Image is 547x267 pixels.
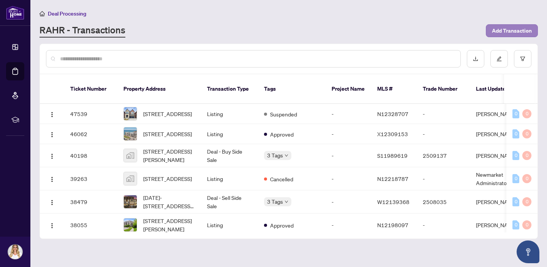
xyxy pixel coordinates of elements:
[64,190,117,214] td: 38479
[522,220,531,229] div: 0
[512,197,519,206] div: 0
[143,110,192,118] span: [STREET_ADDRESS]
[326,74,371,104] th: Project Name
[6,6,24,20] img: logo
[201,144,258,167] td: Deal - Buy Side Sale
[49,176,55,182] img: Logo
[512,129,519,138] div: 0
[143,147,195,164] span: [STREET_ADDRESS][PERSON_NAME]
[517,240,539,263] button: Open asap
[520,56,525,61] span: filter
[201,167,258,190] td: Listing
[377,130,408,137] span: X12309153
[49,223,55,229] img: Logo
[512,109,519,118] div: 0
[377,110,408,117] span: N12328707
[512,151,519,160] div: 0
[201,214,258,237] td: Listing
[117,74,201,104] th: Property Address
[514,50,531,68] button: filter
[285,154,288,157] span: down
[326,190,371,214] td: -
[470,74,527,104] th: Last Updated By
[326,124,371,144] td: -
[417,104,470,124] td: -
[40,24,125,38] a: RAHR - Transactions
[124,218,137,231] img: thumbnail-img
[48,10,86,17] span: Deal Processing
[201,104,258,124] td: Listing
[326,214,371,237] td: -
[470,214,527,237] td: [PERSON_NAME]
[512,174,519,183] div: 0
[201,190,258,214] td: Deal - Sell Side Sale
[496,56,502,61] span: edit
[417,190,470,214] td: 2508035
[267,151,283,160] span: 3 Tags
[512,220,519,229] div: 0
[49,132,55,138] img: Logo
[201,124,258,144] td: Listing
[492,25,532,37] span: Add Transaction
[143,174,192,183] span: [STREET_ADDRESS]
[417,167,470,190] td: -
[64,74,117,104] th: Ticket Number
[470,167,527,190] td: Newmarket Administrator
[522,109,531,118] div: 0
[270,110,297,118] span: Suspended
[417,74,470,104] th: Trade Number
[470,144,527,167] td: [PERSON_NAME]
[64,144,117,167] td: 40198
[46,219,58,231] button: Logo
[143,217,195,233] span: [STREET_ADDRESS][PERSON_NAME]
[124,149,137,162] img: thumbnail-img
[64,104,117,124] td: 47539
[201,74,258,104] th: Transaction Type
[490,50,508,68] button: edit
[417,214,470,237] td: -
[124,172,137,185] img: thumbnail-img
[470,190,527,214] td: [PERSON_NAME]
[467,50,484,68] button: download
[258,74,326,104] th: Tags
[267,197,283,206] span: 3 Tags
[40,11,45,16] span: home
[326,144,371,167] td: -
[64,124,117,144] td: 46062
[46,196,58,208] button: Logo
[124,127,137,140] img: thumbnail-img
[124,107,137,120] img: thumbnail-img
[470,104,527,124] td: [PERSON_NAME]
[64,167,117,190] td: 39263
[64,214,117,237] td: 38055
[49,112,55,118] img: Logo
[143,130,192,138] span: [STREET_ADDRESS]
[486,24,538,37] button: Add Transaction
[46,108,58,120] button: Logo
[46,173,58,185] button: Logo
[326,104,371,124] td: -
[473,56,478,61] span: download
[270,130,294,138] span: Approved
[371,74,417,104] th: MLS #
[143,193,195,210] span: [DATE]-[STREET_ADDRESS][PERSON_NAME]
[377,221,408,228] span: N12198097
[49,199,55,206] img: Logo
[46,149,58,162] button: Logo
[46,128,58,140] button: Logo
[417,124,470,144] td: -
[326,167,371,190] td: -
[377,198,409,205] span: W12139368
[522,197,531,206] div: 0
[522,151,531,160] div: 0
[8,245,22,259] img: Profile Icon
[417,144,470,167] td: 2509137
[49,153,55,159] img: Logo
[124,195,137,208] img: thumbnail-img
[270,175,293,183] span: Cancelled
[522,129,531,138] div: 0
[270,221,294,229] span: Approved
[522,174,531,183] div: 0
[470,124,527,144] td: [PERSON_NAME]
[377,175,408,182] span: N12218787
